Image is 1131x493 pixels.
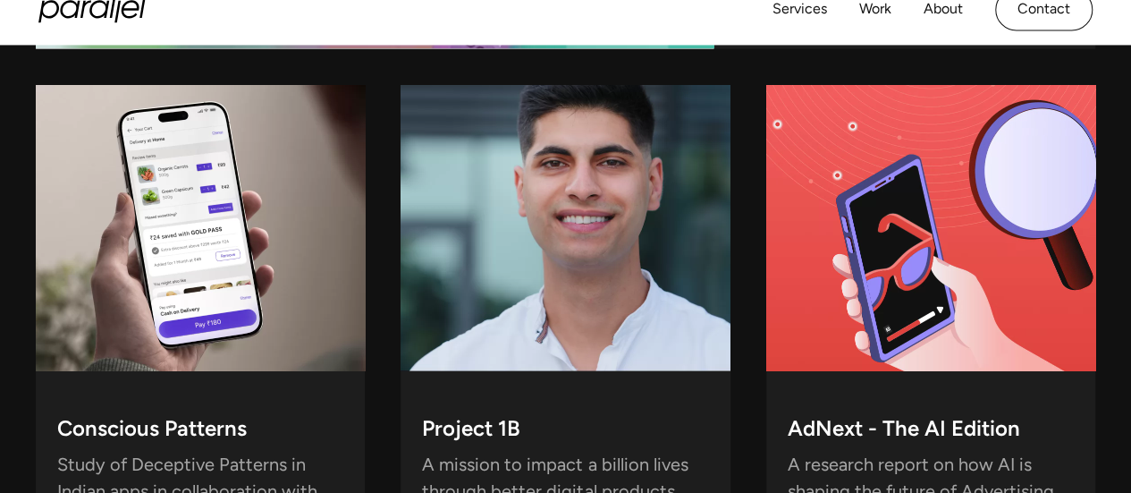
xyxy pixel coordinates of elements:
h3: Conscious Patterns [57,421,247,446]
h3: AdNext - The AI Edition [788,421,1020,446]
h3: Project 1B [422,421,520,446]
